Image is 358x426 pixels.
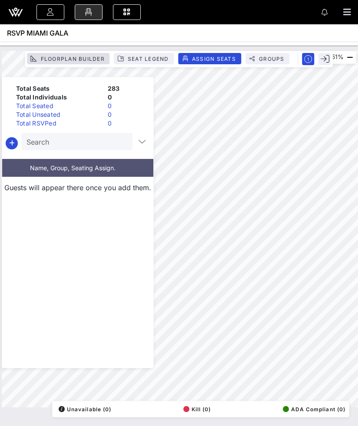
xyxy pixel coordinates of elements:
[104,110,150,119] div: 0
[30,164,116,172] span: Name, Group, Seating Assign.
[59,406,111,413] span: Unavailable (0)
[127,56,169,62] span: Seat Legend
[13,102,104,110] div: Total Seated
[27,53,109,64] button: Floorplan Builder
[283,406,345,413] span: ADA Compliant (0)
[280,403,345,415] button: ADA Compliant (0)
[259,56,285,62] span: Groups
[181,403,211,415] button: Kill (0)
[179,53,241,64] button: Assign Seats
[13,110,104,119] div: Total Unseated
[104,102,150,110] div: 0
[114,53,174,64] button: Seat Legend
[13,93,104,102] div: Total Individuals
[7,28,68,38] span: RSVP MIAMI GALA
[245,53,290,64] button: Groups
[104,119,150,128] div: 0
[192,56,236,62] span: Assign Seats
[59,406,65,412] div: /
[40,56,104,62] span: Floorplan Builder
[104,93,150,102] div: 0
[183,406,211,413] span: Kill (0)
[13,119,104,128] div: Total RSVPed
[13,84,104,93] div: Total Seats
[319,51,356,64] div: 51%
[104,84,150,93] div: 283
[56,403,111,415] button: /Unavailable (0)
[2,182,153,193] p: Guests will appear there once you add them.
